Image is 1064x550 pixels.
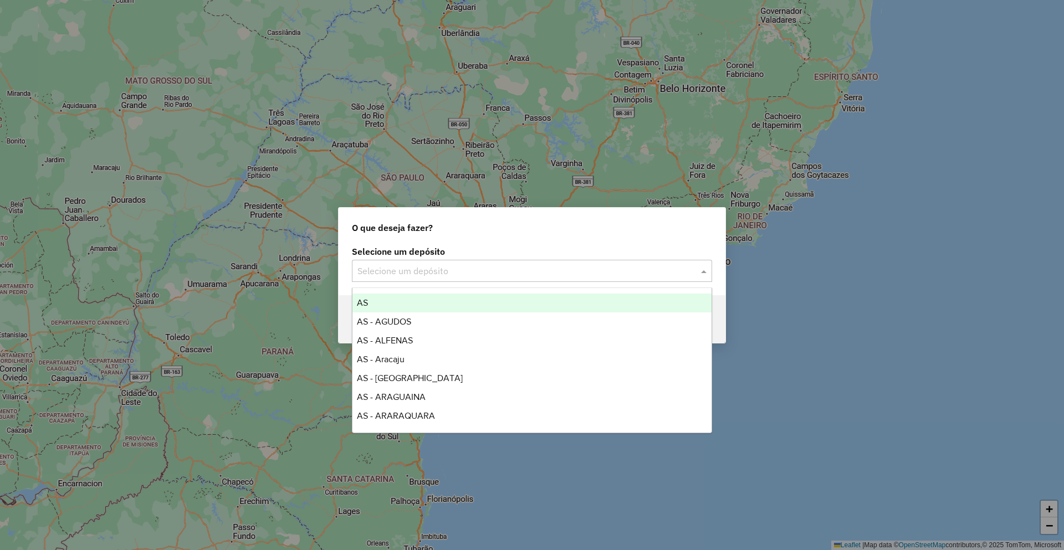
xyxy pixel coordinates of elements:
[352,287,712,433] ng-dropdown-panel: Options list
[357,411,435,420] span: AS - ARARAQUARA
[357,317,411,326] span: AS - AGUDOS
[357,298,368,307] span: AS
[357,354,405,364] span: AS - Aracaju
[357,373,463,383] span: AS - [GEOGRAPHIC_DATA]
[352,221,433,234] span: O que deseja fazer?
[357,392,426,402] span: AS - ARAGUAINA
[352,245,712,258] label: Selecione um depósito
[357,336,413,345] span: AS - ALFENAS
